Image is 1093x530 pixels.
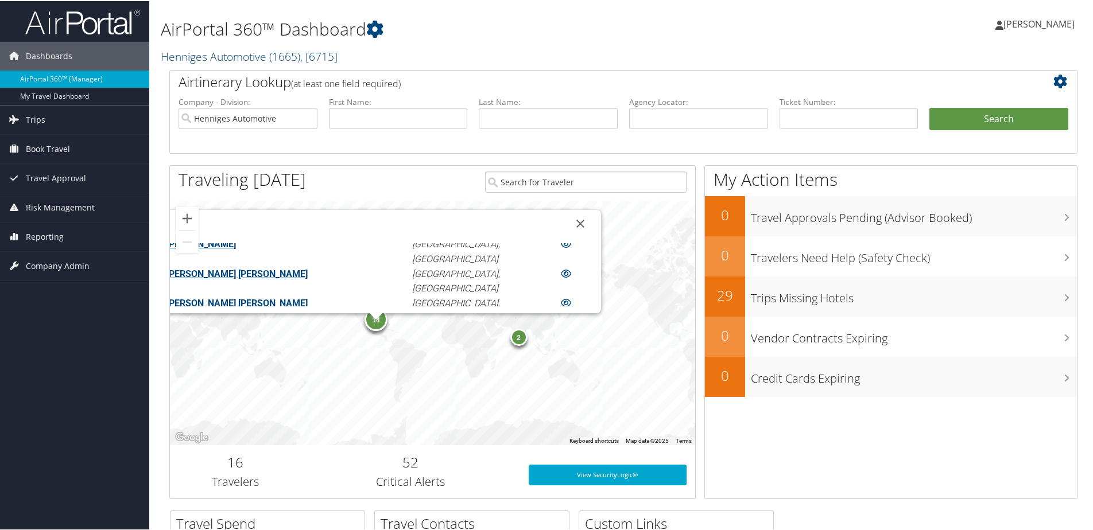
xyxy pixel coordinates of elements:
h1: My Action Items [705,166,1077,190]
h2: Airtinerary Lookup [179,71,993,91]
a: [PERSON_NAME] [PERSON_NAME] [166,296,308,307]
span: Dashboards [26,41,72,69]
span: , [ 6715 ] [300,48,338,63]
a: [PERSON_NAME] [PERSON_NAME] [166,267,308,278]
h3: Travel Approvals Pending (Advisor Booked) [751,203,1077,225]
button: Zoom out [176,229,199,252]
h2: 16 [179,451,293,471]
a: 0Travel Approvals Pending (Advisor Booked) [705,195,1077,235]
span: (at least one field required) [291,76,401,89]
a: 0Credit Cards Expiring [705,356,1077,396]
img: Google [173,429,211,444]
button: Zoom in [176,206,199,229]
img: airportal-logo.png [25,7,140,34]
h2: 29 [705,285,745,304]
em: [GEOGRAPHIC_DATA], [GEOGRAPHIC_DATA] [413,267,501,293]
h2: 0 [705,325,745,344]
span: Map data ©2025 [626,437,669,443]
span: Reporting [26,221,64,250]
h1: Traveling [DATE] [179,166,306,190]
a: [PERSON_NAME] [166,237,236,248]
h2: 52 [310,451,511,471]
button: Search [929,107,1068,130]
a: 0Vendor Contracts Expiring [705,315,1077,356]
span: Risk Management [26,192,95,221]
span: Company Admin [26,251,90,279]
h3: Travelers [179,473,293,489]
a: Terms [676,437,692,443]
label: Last Name: [479,95,618,107]
label: Ticket Number: [780,95,918,107]
span: [PERSON_NAME] [1003,17,1075,29]
h3: Travelers Need Help (Safety Check) [751,243,1077,265]
span: Trips [26,104,45,133]
em: [GEOGRAPHIC_DATA], [GEOGRAPHIC_DATA] [413,237,501,263]
span: ( 1665 ) [269,48,300,63]
span: Book Travel [26,134,70,162]
h2: 0 [705,244,745,264]
h3: Trips Missing Hotels [751,283,1077,305]
a: Open this area in Google Maps (opens a new window) [173,429,211,444]
label: Company - Division: [179,95,317,107]
label: Agency Locator: [629,95,768,107]
button: Keyboard shortcuts [569,436,619,444]
a: 0Travelers Need Help (Safety Check) [705,235,1077,275]
span: Travel Approval [26,163,86,192]
a: Henniges Automotive [161,48,338,63]
div: 14 [365,307,387,330]
a: 29Trips Missing Hotels [705,275,1077,315]
h3: Critical Alerts [310,473,511,489]
h3: Vendor Contracts Expiring [751,324,1077,345]
h2: 0 [705,204,745,224]
h2: 0 [705,365,745,384]
a: [PERSON_NAME] [995,6,1086,40]
input: Search for Traveler [485,170,687,192]
h3: Credit Cards Expiring [751,364,1077,385]
div: 2 [510,328,528,345]
button: Close [567,209,594,236]
h1: AirPortal 360™ Dashboard [161,16,778,40]
em: [GEOGRAPHIC_DATA], [GEOGRAPHIC_DATA] [413,296,501,322]
label: First Name: [329,95,468,107]
a: View SecurityLogic® [529,463,687,484]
